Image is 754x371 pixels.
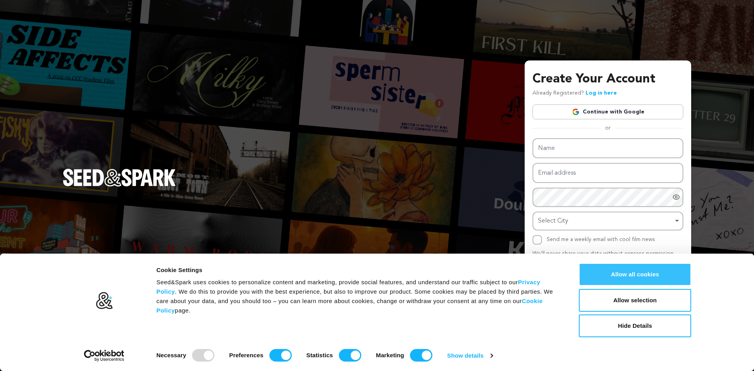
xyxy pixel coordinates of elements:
img: Google logo [572,108,580,116]
strong: Marketing [376,352,404,358]
img: logo [95,292,113,310]
a: Usercentrics Cookiebot - opens in a new window [70,350,139,362]
p: We’ll never share your data without express permission. By clicking Create Account, I agree that ... [533,249,683,277]
strong: Preferences [229,352,264,358]
input: Name [533,138,683,158]
button: Allow all cookies [579,263,691,286]
strong: Necessary [156,352,186,358]
a: Seed&Spark Homepage [63,169,176,202]
span: or [600,124,615,132]
a: Continue with Google [533,104,683,119]
input: Email address [533,163,683,183]
div: Cookie Settings [156,265,561,275]
div: Seed&Spark uses cookies to personalize content and marketing, provide social features, and unders... [156,278,561,315]
strong: Statistics [306,352,333,358]
label: Send me a weekly email with cool film news [547,237,655,242]
h3: Create Your Account [533,70,683,89]
a: Show password as plain text. Warning: this will display your password on the screen. [672,193,680,201]
a: Log in here [586,90,617,96]
div: Select City [538,216,673,227]
a: Show details [447,350,493,362]
button: Allow selection [579,289,691,312]
img: Seed&Spark Logo [63,169,176,186]
button: Hide Details [579,314,691,337]
a: Privacy Policy [156,279,540,295]
p: Already Registered? [533,89,617,98]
